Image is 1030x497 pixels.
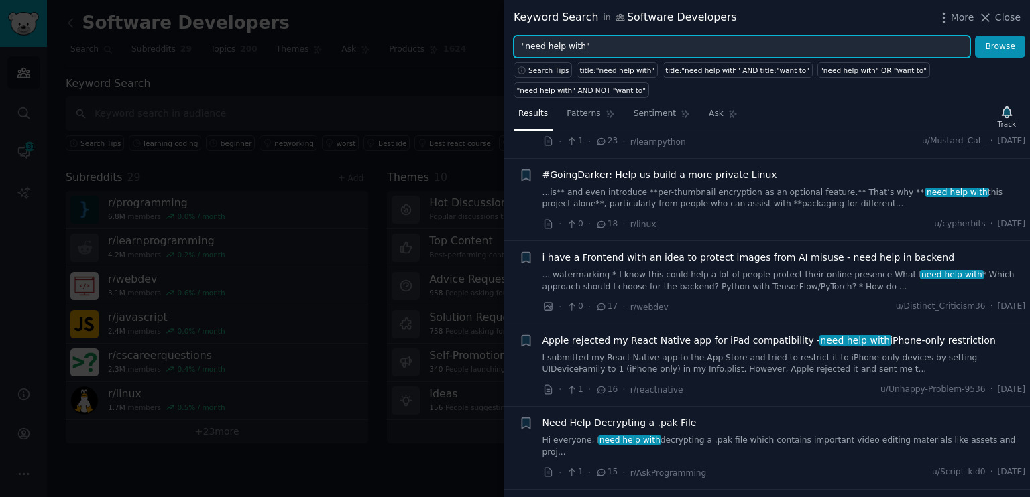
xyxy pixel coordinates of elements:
span: [DATE] [998,218,1025,230]
span: Ask [709,108,724,120]
span: 1 [566,135,583,147]
a: I submitted my React Native app to the App Store and tried to restrict it to iPhone-only devices ... [542,352,1026,376]
a: Results [514,103,553,131]
button: Search Tips [514,62,572,78]
span: Search Tips [528,66,569,75]
span: Patterns [567,108,600,120]
a: "need help with" AND NOT "want to" [514,82,649,98]
span: u/Script_kid0 [932,466,986,478]
span: need help with [925,188,988,197]
span: · [588,300,591,314]
span: · [622,466,625,480]
span: · [990,466,993,478]
a: title:"need help with" [577,62,658,78]
div: title:"need help with" [580,66,655,75]
a: ...is** and even introduce **per-thumbnail encryption as an optional feature.** That’s why **Inee... [542,187,1026,210]
div: "need help with" OR "want to" [820,66,927,75]
span: [DATE] [998,301,1025,313]
span: · [588,135,591,149]
span: r/AskProgramming [630,468,707,478]
span: r/learnpython [630,137,686,147]
span: 23 [595,135,618,147]
a: Patterns [562,103,619,131]
div: Keyword Search Software Developers [514,9,737,26]
span: · [622,382,625,397]
span: · [588,382,591,397]
span: 1 [566,466,583,478]
a: Sentiment [629,103,695,131]
span: 16 [595,384,618,396]
span: · [990,135,993,147]
span: · [559,135,561,149]
span: · [588,466,591,480]
span: u/Unhappy-Problem-9536 [880,384,986,396]
span: Apple rejected my React Native app for iPad compatibility - iPhone-only restriction [542,334,996,348]
span: · [559,217,561,231]
a: i have a Frontend with an idea to protect images from AI misuse - need help in backend [542,251,955,265]
a: Hi everyone, Ineed help withdecrypting a .pak file which contains important video editing materia... [542,435,1026,458]
div: "need help with" AND NOT "want to" [517,86,646,95]
span: 0 [566,301,583,313]
span: [DATE] [998,384,1025,396]
input: Try a keyword related to your business [514,35,970,58]
span: · [622,135,625,149]
span: need help with [598,435,661,445]
span: 0 [566,218,583,230]
a: Need Help Decrypting a .pak File [542,416,697,430]
span: · [622,217,625,231]
button: Close [978,11,1021,25]
span: Results [518,108,548,120]
a: #GoingDarker: Help us build a more private Linux [542,168,777,182]
span: More [951,11,974,25]
span: 1 [566,384,583,396]
span: 15 [595,466,618,478]
span: · [559,300,561,314]
span: Close [995,11,1021,25]
span: u/Mustard_Cat_ [922,135,986,147]
span: [DATE] [998,466,1025,478]
span: r/reactnative [630,385,683,395]
button: Browse [975,35,1025,58]
span: r/linux [630,220,656,229]
span: · [990,301,993,313]
a: Apple rejected my React Native app for iPad compatibility -need help withiPhone-only restriction [542,334,996,348]
span: in [603,12,610,24]
span: · [990,384,993,396]
span: · [990,218,993,230]
span: 17 [595,301,618,313]
span: need help with [920,270,983,279]
span: [DATE] [998,135,1025,147]
span: u/Distinct_Criticism36 [896,301,986,313]
span: · [622,300,625,314]
span: 18 [595,218,618,230]
a: "need help with" OR "want to" [817,62,930,78]
span: · [588,217,591,231]
div: Track [998,119,1016,129]
span: r/webdev [630,303,669,312]
span: · [559,382,561,397]
span: u/cypherbits [934,218,985,230]
a: ... watermarking * I know this could help a lot of people protect their online presence What Inee... [542,269,1026,293]
span: need help with [819,335,891,346]
a: Ask [704,103,742,131]
button: More [937,11,974,25]
span: Sentiment [634,108,676,120]
div: title:"need help with" AND title:"want to" [665,66,809,75]
a: title:"need help with" AND title:"want to" [663,62,813,78]
button: Track [993,102,1021,131]
span: · [559,466,561,480]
